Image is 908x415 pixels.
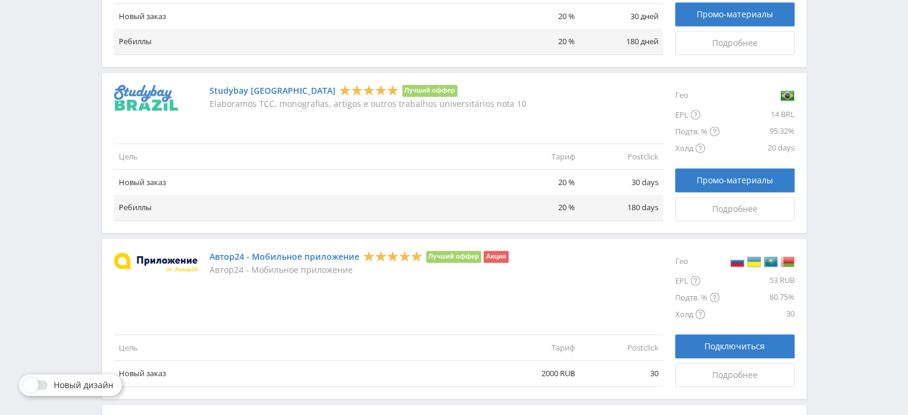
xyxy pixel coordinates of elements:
td: 30 дней [580,4,663,29]
td: 180 дней [580,29,663,54]
div: 5 Stars [339,84,399,96]
td: Ребиллы [114,195,496,220]
td: Ребиллы [114,29,496,54]
td: 20 % [496,170,580,195]
li: Акция [484,251,508,263]
td: Новый заказ [114,170,496,195]
div: Гео [675,85,719,106]
div: EPL [675,272,719,289]
a: Подробнее [675,363,795,387]
span: Промо-материалы [697,176,773,185]
a: Studybay [GEOGRAPHIC_DATA] [210,86,336,96]
a: Подробнее [675,31,795,55]
p: Автор24 - Мобильное приложение [210,265,509,275]
a: Подробнее [675,197,795,221]
img: Автор24 - Мобильное приложение [114,253,198,272]
span: Промо-материалы [697,10,773,19]
div: 20 days [719,140,795,156]
div: Подтв. % [675,123,719,140]
a: Автор24 - Мобильное приложение [210,252,359,262]
div: 80.75% [719,289,795,306]
div: EPL [675,106,719,123]
td: Новый заказ [114,361,496,386]
span: Подключиться [704,342,765,351]
li: Лучший оффер [402,85,458,97]
span: Подробнее [712,204,758,214]
td: 30 [580,361,663,386]
img: Studybay Brazil [114,85,178,110]
div: 14 BRL [719,106,795,123]
div: 5 Stars [363,250,423,262]
div: Гео [675,251,719,272]
div: 30 [719,306,795,322]
li: Лучший оффер [426,251,482,263]
td: Тариф [496,335,580,361]
span: Подробнее [712,370,758,380]
td: 30 days [580,170,663,195]
button: Подключиться [675,334,795,358]
a: Промо-материалы [675,2,795,26]
div: Подтв. % [675,289,719,306]
p: Elaboramos TCC, monografias, artigos e outros trabalhos universitários nota 10 [210,99,527,109]
td: Цель [114,144,496,170]
td: Postclick [580,144,663,170]
div: 53 RUB [719,272,795,289]
td: 2000 RUB [496,361,580,386]
div: Холд [675,140,719,156]
td: 180 days [580,195,663,220]
td: Цель [114,335,496,361]
td: Новый заказ [114,4,496,29]
span: Подробнее [712,38,758,48]
div: Холд [675,306,719,322]
div: 95.32% [719,123,795,140]
td: Postclick [580,335,663,361]
td: 20 % [496,195,580,220]
td: Тариф [496,144,580,170]
a: Промо-материалы [675,168,795,192]
span: Новый дизайн [54,380,113,390]
td: 20 % [496,4,580,29]
td: 20 % [496,29,580,54]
